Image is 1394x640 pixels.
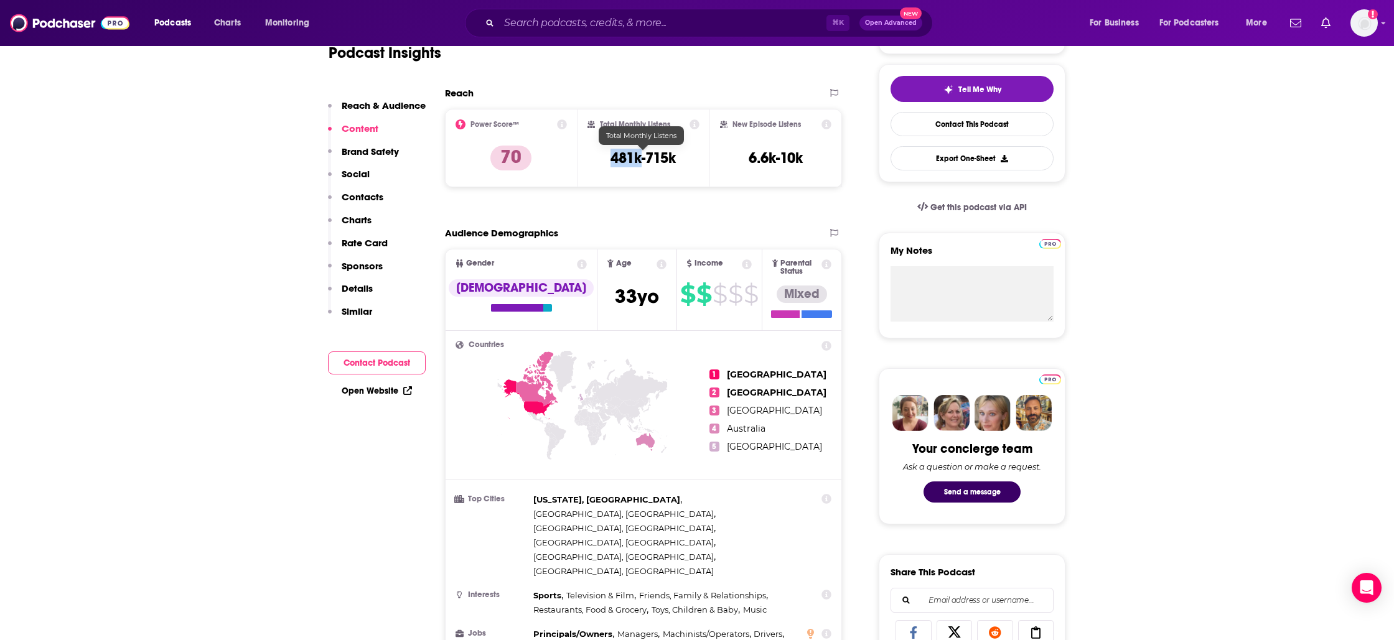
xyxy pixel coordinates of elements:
span: Get this podcast via API [930,202,1027,213]
span: Monitoring [265,14,309,32]
h3: 6.6k-10k [749,149,803,167]
span: Music [743,605,767,614]
p: Contacts [342,191,383,203]
a: Podchaser - Follow, Share and Rate Podcasts [10,11,129,35]
span: Podcasts [154,14,191,32]
span: Television & Film [566,590,634,600]
span: [GEOGRAPHIC_DATA], [GEOGRAPHIC_DATA] [533,566,714,576]
div: Your concierge team [912,441,1032,457]
button: open menu [1237,13,1283,33]
div: Open Intercom Messenger [1352,573,1382,603]
button: Contacts [328,191,383,214]
h2: Audience Demographics [445,227,558,239]
span: 4 [709,424,719,434]
h2: Total Monthly Listens [600,120,670,129]
span: For Podcasters [1159,14,1219,32]
button: Charts [328,214,372,237]
span: Drivers [754,629,782,639]
div: Search followers [891,588,1054,613]
span: , [533,588,563,603]
button: open menu [146,13,207,33]
h1: Podcast Insights [329,44,441,62]
input: Search podcasts, credits, & more... [499,13,826,33]
button: Content [328,123,378,146]
p: Rate Card [342,237,388,249]
img: Barbara Profile [933,395,970,431]
span: $ [728,284,742,304]
img: tell me why sparkle [943,85,953,95]
span: Income [695,259,723,267]
button: Contact Podcast [328,351,426,374]
a: Pro website [1039,237,1061,249]
span: [GEOGRAPHIC_DATA] [727,405,822,416]
p: 70 [490,146,531,170]
a: Contact This Podcast [891,112,1054,136]
button: Social [328,168,370,191]
p: Social [342,168,370,180]
a: Show notifications dropdown [1285,12,1306,34]
span: $ [680,284,695,304]
a: Get this podcast via API [907,192,1037,223]
span: $ [744,284,758,304]
h3: Share This Podcast [891,566,975,578]
p: Details [342,282,373,294]
h2: New Episode Listens [732,120,801,129]
button: Details [328,282,373,305]
span: Principals/Owners [533,629,612,639]
img: Podchaser Pro [1039,239,1061,249]
img: Jon Profile [1016,395,1052,431]
span: Restaurants, Food & Grocery [533,605,647,614]
div: Mixed [777,285,827,303]
button: Export One-Sheet [891,146,1054,170]
p: Reach & Audience [342,100,426,111]
p: Similar [342,305,372,317]
span: Toys, Children & Baby [652,605,738,614]
img: Podchaser Pro [1039,374,1061,384]
button: open menu [256,13,325,33]
span: 2 [709,387,719,397]
div: Search podcasts, credits, & more... [477,9,945,37]
h3: Jobs [456,629,528,638]
img: Sydney Profile [892,395,929,431]
span: [GEOGRAPHIC_DATA], [GEOGRAPHIC_DATA] [533,552,714,562]
span: [GEOGRAPHIC_DATA], [GEOGRAPHIC_DATA] [533,523,714,533]
span: 5 [709,442,719,452]
h3: 481k-715k [610,149,676,167]
span: New [900,7,922,19]
span: [GEOGRAPHIC_DATA], [GEOGRAPHIC_DATA] [533,537,714,547]
span: $ [696,284,711,304]
svg: Add a profile image [1368,9,1378,19]
h2: Power Score™ [470,120,519,129]
a: Show notifications dropdown [1316,12,1336,34]
label: My Notes [891,244,1054,266]
button: Show profile menu [1350,9,1378,37]
span: $ [713,284,727,304]
span: Total Monthly Listens [606,131,676,140]
span: 1 [709,369,719,379]
span: [GEOGRAPHIC_DATA] [727,441,822,452]
span: Managers [617,629,658,639]
span: Parental Status [780,259,819,276]
span: , [533,521,716,536]
p: Charts [342,214,372,226]
span: [GEOGRAPHIC_DATA], [GEOGRAPHIC_DATA] [533,509,714,519]
button: Send a message [924,481,1021,503]
h3: Interests [456,591,528,599]
img: Jules Profile [975,395,1011,431]
button: open menu [1151,13,1237,33]
button: Open AdvancedNew [859,16,922,30]
span: Logged in as sashagoldin [1350,9,1378,37]
button: open menu [1081,13,1154,33]
a: Open Website [342,386,412,396]
a: Pro website [1039,373,1061,384]
span: Sports [533,590,561,600]
input: Email address or username... [901,588,1043,612]
span: Friends, Family & Relationships [639,590,766,600]
span: Charts [214,14,241,32]
span: , [533,536,716,550]
button: Sponsors [328,260,383,283]
span: , [533,550,716,564]
button: tell me why sparkleTell Me Why [891,76,1054,102]
span: Open Advanced [865,20,917,26]
span: [GEOGRAPHIC_DATA] [727,387,826,398]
